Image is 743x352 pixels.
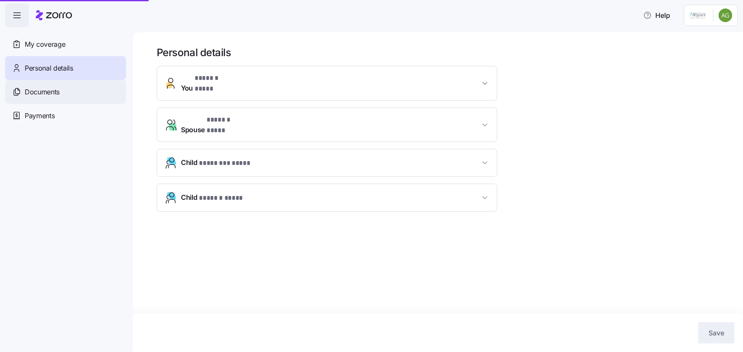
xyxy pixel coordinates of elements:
span: Help [643,10,670,20]
img: 3452dee1172bd97c62245b8341bf7862 [719,9,732,22]
img: Employer logo [689,10,706,20]
a: Payments [5,104,126,128]
a: Documents [5,80,126,104]
span: You [181,73,235,94]
h1: Personal details [157,46,731,59]
span: Child [181,192,244,204]
span: Save [709,328,724,338]
a: Personal details [5,56,126,80]
button: Save [698,322,734,343]
span: Payments [25,111,55,121]
span: Spouse [181,115,244,135]
span: Documents [25,87,60,97]
span: My coverage [25,39,65,50]
a: My coverage [5,32,126,56]
span: Personal details [25,63,73,74]
button: Help [637,7,677,24]
span: Child [181,157,250,169]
